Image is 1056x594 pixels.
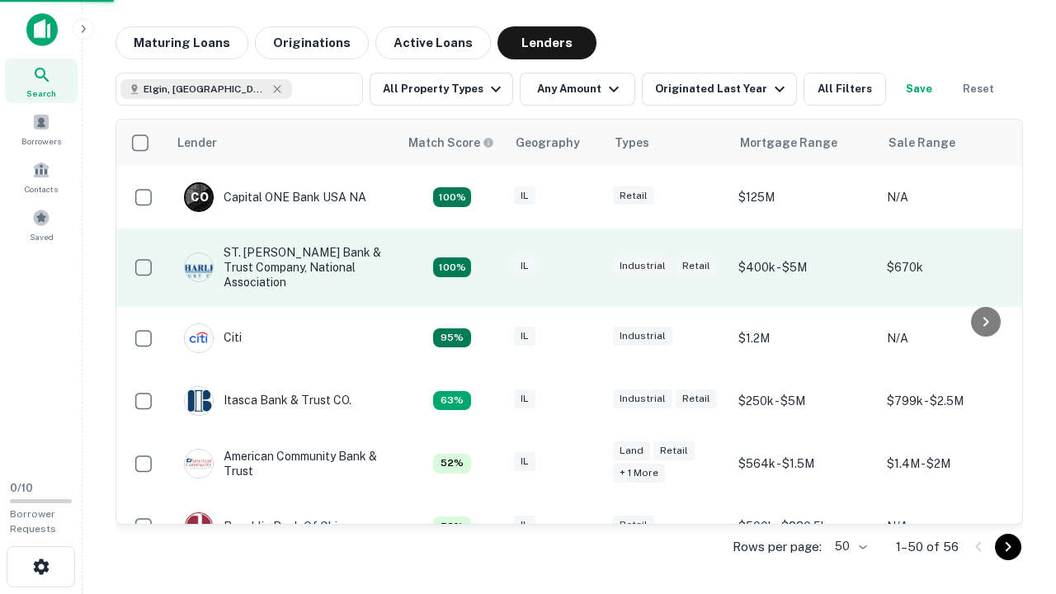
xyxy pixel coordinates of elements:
[730,120,879,166] th: Mortgage Range
[144,82,267,97] span: Elgin, [GEOGRAPHIC_DATA], [GEOGRAPHIC_DATA]
[433,391,471,411] div: Capitalize uses an advanced AI algorithm to match your search with the best lender. The match sco...
[433,516,471,536] div: Capitalize uses an advanced AI algorithm to match your search with the best lender. The match sco...
[879,120,1027,166] th: Sale Range
[30,230,54,243] span: Saved
[10,508,56,535] span: Borrower Requests
[653,441,695,460] div: Retail
[605,120,730,166] th: Types
[506,120,605,166] th: Geography
[26,13,58,46] img: capitalize-icon.png
[433,257,471,277] div: Capitalize uses an advanced AI algorithm to match your search with the best lender. The match sco...
[255,26,369,59] button: Originations
[185,387,213,415] img: picture
[879,495,1027,558] td: N/A
[615,133,649,153] div: Types
[497,26,596,59] button: Lenders
[184,182,366,212] div: Capital ONE Bank USA NA
[730,370,879,432] td: $250k - $5M
[167,120,398,166] th: Lender
[408,134,491,152] h6: Match Score
[514,257,535,276] div: IL
[21,134,61,148] span: Borrowers
[655,79,790,99] div: Originated Last Year
[433,454,471,474] div: Capitalize uses an advanced AI algorithm to match your search with the best lender. The match sco...
[896,537,959,557] p: 1–50 of 56
[185,512,213,540] img: picture
[879,229,1027,307] td: $670k
[514,186,535,205] div: IL
[733,537,822,557] p: Rows per page:
[676,389,717,408] div: Retail
[889,133,955,153] div: Sale Range
[730,432,879,495] td: $564k - $1.5M
[973,462,1056,541] iframe: Chat Widget
[879,307,1027,370] td: N/A
[613,257,672,276] div: Industrial
[433,328,471,348] div: Capitalize uses an advanced AI algorithm to match your search with the best lender. The match sco...
[730,495,879,558] td: $500k - $880.5k
[613,516,654,535] div: Retail
[514,516,535,535] div: IL
[879,432,1027,495] td: $1.4M - $2M
[613,441,650,460] div: Land
[613,464,665,483] div: + 1 more
[5,59,78,103] a: Search
[514,327,535,346] div: IL
[613,186,654,205] div: Retail
[514,452,535,471] div: IL
[730,229,879,307] td: $400k - $5M
[184,511,365,541] div: Republic Bank Of Chicago
[642,73,797,106] button: Originated Last Year
[613,389,672,408] div: Industrial
[5,202,78,247] a: Saved
[828,535,870,559] div: 50
[370,73,513,106] button: All Property Types
[177,133,217,153] div: Lender
[952,73,1005,106] button: Reset
[25,182,58,196] span: Contacts
[730,307,879,370] td: $1.2M
[433,187,471,207] div: Capitalize uses an advanced AI algorithm to match your search with the best lender. The match sco...
[676,257,717,276] div: Retail
[893,73,945,106] button: Save your search to get updates of matches that match your search criteria.
[115,26,248,59] button: Maturing Loans
[184,323,242,353] div: Citi
[740,133,837,153] div: Mortgage Range
[5,106,78,151] a: Borrowers
[185,450,213,478] img: picture
[185,324,213,352] img: picture
[375,26,491,59] button: Active Loans
[520,73,635,106] button: Any Amount
[804,73,886,106] button: All Filters
[191,189,208,206] p: C O
[516,133,580,153] div: Geography
[995,534,1021,560] button: Go to next page
[184,386,351,416] div: Itasca Bank & Trust CO.
[879,166,1027,229] td: N/A
[184,245,382,290] div: ST. [PERSON_NAME] Bank & Trust Company, National Association
[408,134,494,152] div: Capitalize uses an advanced AI algorithm to match your search with the best lender. The match sco...
[613,327,672,346] div: Industrial
[185,253,213,281] img: picture
[730,166,879,229] td: $125M
[184,449,382,478] div: American Community Bank & Trust
[879,370,1027,432] td: $799k - $2.5M
[514,389,535,408] div: IL
[5,154,78,199] a: Contacts
[10,482,33,494] span: 0 / 10
[398,120,506,166] th: Capitalize uses an advanced AI algorithm to match your search with the best lender. The match sco...
[26,87,56,100] span: Search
